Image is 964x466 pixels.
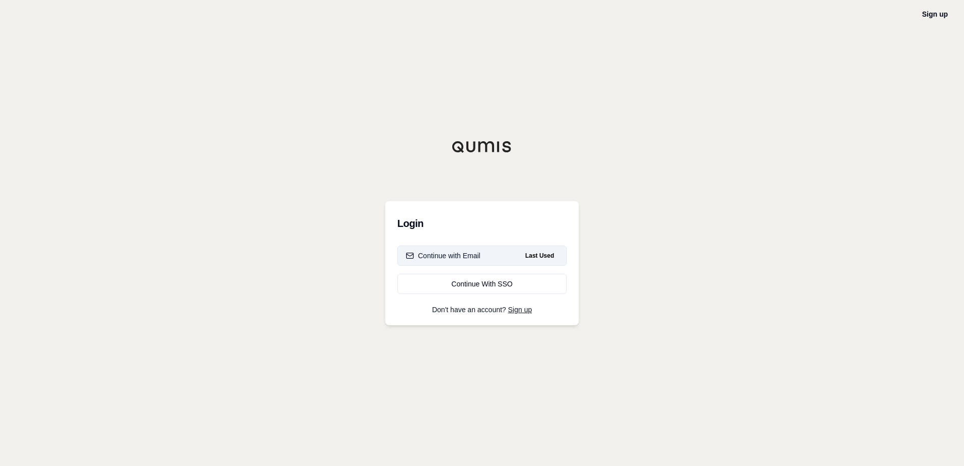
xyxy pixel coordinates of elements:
[521,250,558,262] span: Last Used
[922,10,948,18] a: Sign up
[397,306,567,313] p: Don't have an account?
[406,279,558,289] div: Continue With SSO
[397,274,567,294] a: Continue With SSO
[397,246,567,266] button: Continue with EmailLast Used
[452,141,512,153] img: Qumis
[397,213,567,234] h3: Login
[508,306,532,314] a: Sign up
[406,251,480,261] div: Continue with Email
